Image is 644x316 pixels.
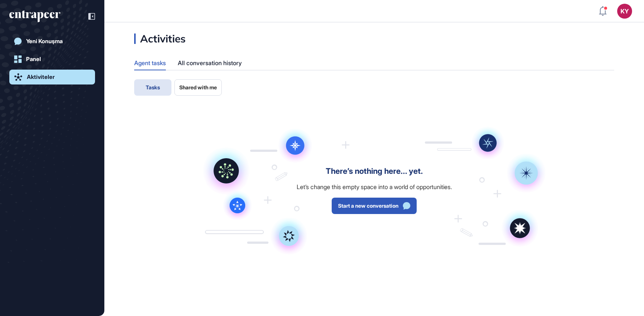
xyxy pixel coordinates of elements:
[332,198,417,214] button: Start a new conversation
[326,167,423,176] div: There’s nothing here... yet.
[26,56,41,63] div: Panel
[9,52,95,67] a: Panel
[27,74,55,80] div: Aktiviteler
[617,4,632,19] button: KY
[9,34,95,49] a: Yeni Konuşma
[146,84,160,90] span: Tasks
[9,70,95,84] a: Aktiviteler
[179,84,217,90] span: Shared with me
[134,33,186,44] div: Activities
[297,183,452,191] div: Let’s change this empty space into a world of opportunities.
[174,79,222,96] button: Shared with me
[178,56,242,70] div: All conversation history
[134,79,171,96] button: Tasks
[134,56,166,70] div: Agent tasks
[9,10,60,22] div: entrapeer-logo
[26,38,63,45] div: Yeni Konuşma
[338,203,398,208] span: Start a new conversation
